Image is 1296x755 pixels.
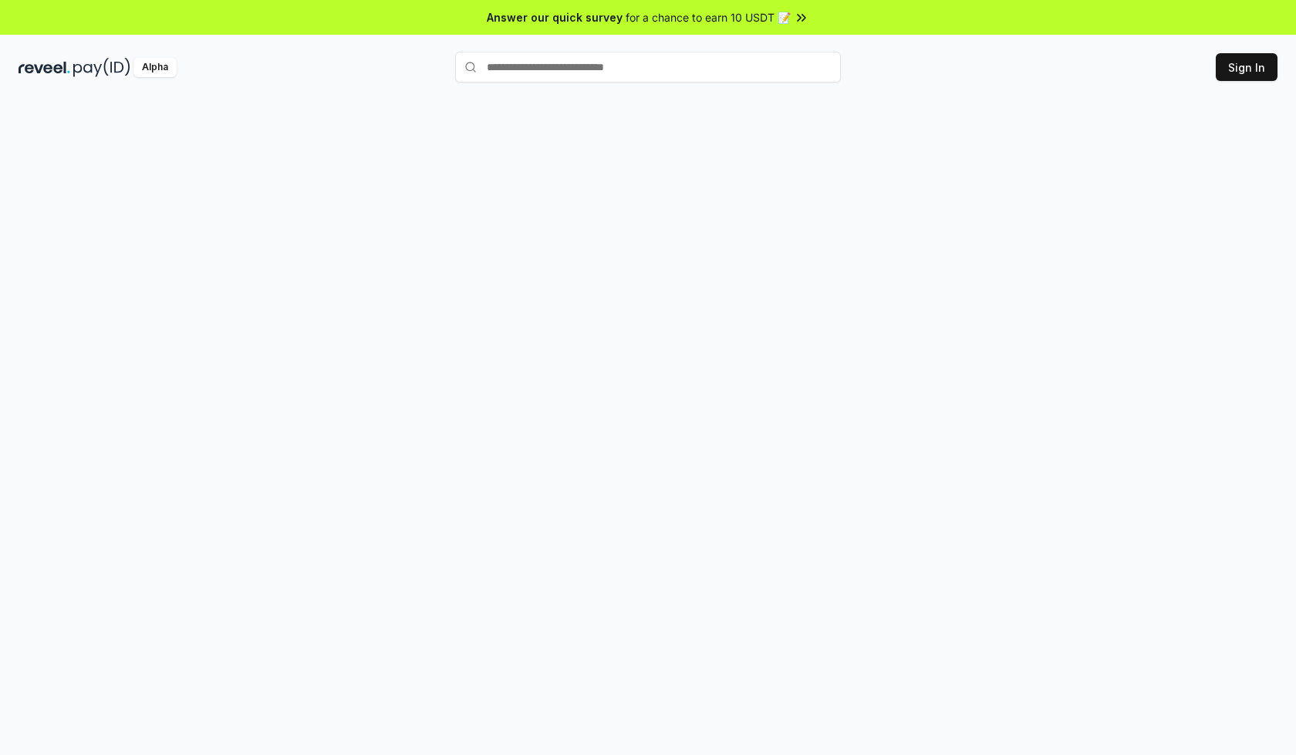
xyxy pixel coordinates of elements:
[1216,53,1277,81] button: Sign In
[19,58,70,77] img: reveel_dark
[487,9,623,25] span: Answer our quick survey
[133,58,177,77] div: Alpha
[73,58,130,77] img: pay_id
[626,9,791,25] span: for a chance to earn 10 USDT 📝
